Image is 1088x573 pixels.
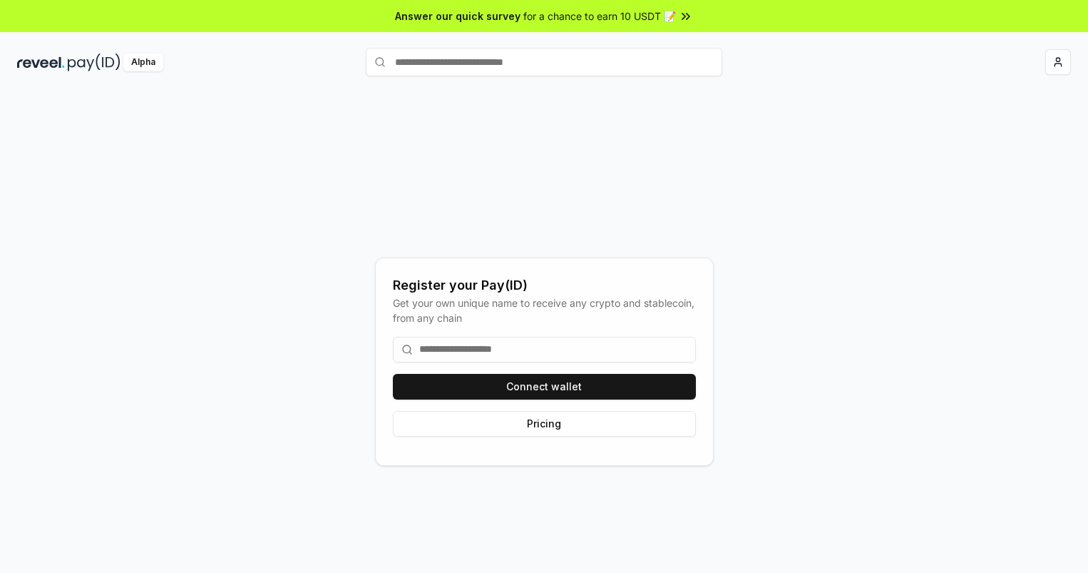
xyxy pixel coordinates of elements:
img: reveel_dark [17,54,65,71]
div: Register your Pay(ID) [393,275,696,295]
img: pay_id [68,54,120,71]
span: Answer our quick survey [395,9,520,24]
span: for a chance to earn 10 USDT 📝 [523,9,676,24]
div: Alpha [123,54,163,71]
button: Pricing [393,411,696,437]
div: Get your own unique name to receive any crypto and stablecoin, from any chain [393,295,696,325]
button: Connect wallet [393,374,696,400]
